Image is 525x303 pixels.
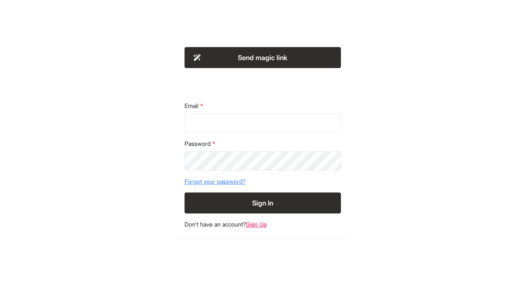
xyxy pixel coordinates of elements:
[185,192,341,213] button: Sign In
[185,140,341,148] label: Password
[185,47,341,68] button: Send magic link
[246,221,267,228] a: Sign Up
[185,177,341,186] a: Forgot your password?
[185,102,341,110] label: Email
[185,220,341,229] footer: Don't have an account?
